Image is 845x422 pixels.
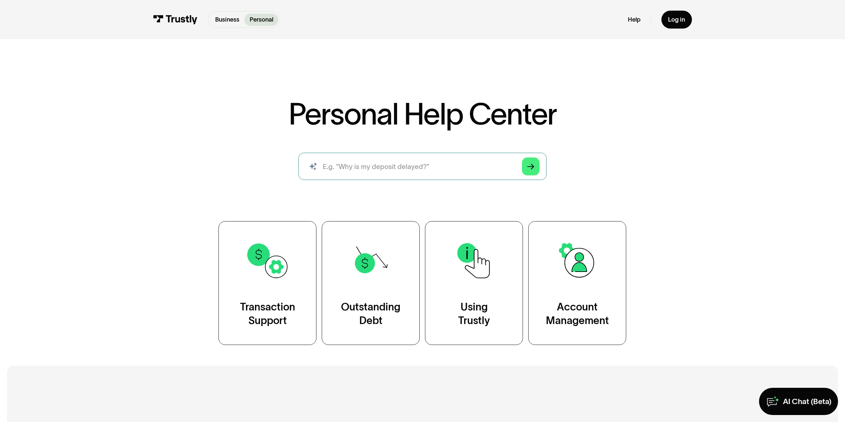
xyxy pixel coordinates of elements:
div: Using Trustly [458,300,490,327]
a: AI Chat (Beta) [759,388,838,415]
p: Business [215,15,239,24]
div: Log in [668,16,685,24]
a: Business [210,14,244,26]
p: Personal [250,15,273,24]
div: Transaction Support [240,300,295,327]
img: Trustly Logo [153,15,198,24]
a: Personal [244,14,278,26]
div: Account Management [546,300,609,327]
form: Search [298,153,547,180]
a: UsingTrustly [425,221,523,345]
a: AccountManagement [528,221,626,345]
div: Outstanding Debt [341,300,400,327]
div: AI Chat (Beta) [783,396,831,406]
input: search [298,153,547,180]
a: Help [628,16,640,24]
a: OutstandingDebt [322,221,420,345]
h1: Personal Help Center [289,99,557,129]
a: TransactionSupport [218,221,316,345]
a: Log in [661,11,692,29]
